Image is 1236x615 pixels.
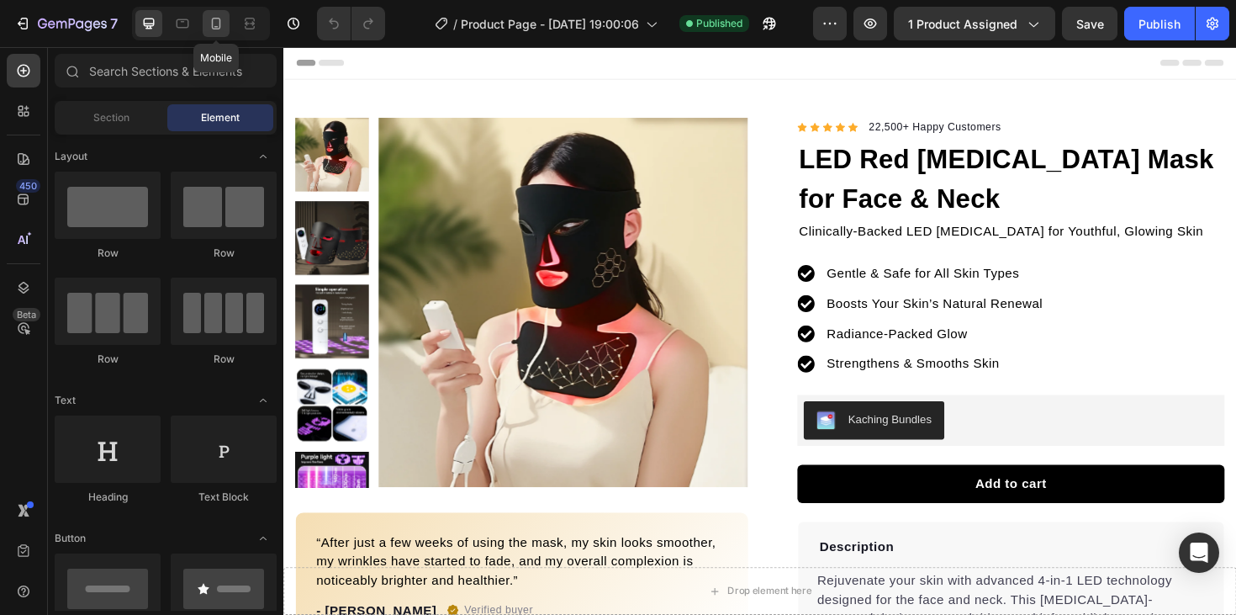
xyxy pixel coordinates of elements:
[250,525,277,552] span: Toggle open
[55,393,76,408] span: Text
[1076,17,1104,31] span: Save
[55,149,87,164] span: Layout
[55,490,161,505] div: Heading
[544,97,996,183] h1: LED Red [MEDICAL_DATA] Mask for Face & Neck
[55,54,277,87] input: Search Sections & Elements
[470,570,559,583] div: Drop element here
[696,16,742,31] span: Published
[575,230,804,250] p: Gentle & Safe for All Skin Types
[568,519,647,539] p: Description
[908,15,1017,33] span: 1 product assigned
[546,185,995,205] p: Clinically-Backed LED [MEDICAL_DATA] for Youthful, Glowing Skin
[34,515,470,575] p: “After just a few weeks of using the mask, my skin looks smoother, my wrinkles have started to fa...
[283,47,1236,615] iframe: Design area
[564,385,584,406] img: KachingBundles.png
[110,13,118,34] p: 7
[13,308,40,321] div: Beta
[250,387,277,414] span: Toggle open
[544,443,996,483] button: Add to cart
[1138,15,1181,33] div: Publish
[55,531,86,546] span: Button
[575,262,804,282] p: Boosts Your Skin’s Natural Renewal
[171,490,277,505] div: Text Block
[1062,7,1117,40] button: Save
[171,352,277,367] div: Row
[894,7,1055,40] button: 1 product assigned
[16,179,40,193] div: 450
[1124,7,1195,40] button: Publish
[575,294,804,314] p: Radiance-Packed Glow
[171,246,277,261] div: Row
[7,7,125,40] button: 7
[620,77,760,93] p: 22,500+ Happy Customers
[93,110,129,125] span: Section
[598,385,686,403] div: Kaching Bundles
[732,453,808,473] div: Add to cart
[201,110,240,125] span: Element
[55,352,161,367] div: Row
[551,375,700,416] button: Kaching Bundles
[1179,533,1219,573] div: Open Intercom Messenger
[55,246,161,261] div: Row
[461,15,639,33] span: Product Page - [DATE] 19:00:06
[453,15,457,33] span: /
[575,326,804,346] p: Strengthens & Smooths Skin
[317,7,385,40] div: Undo/Redo
[250,143,277,170] span: Toggle open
